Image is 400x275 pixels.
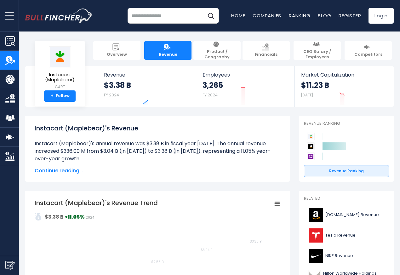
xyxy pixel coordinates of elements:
[93,41,140,60] a: Overview
[45,213,64,221] strong: $3.38 B
[354,52,382,57] span: Competitors
[104,80,131,90] strong: $3.38 B
[44,90,76,102] a: +Follow
[25,9,93,23] a: Go to homepage
[35,198,158,207] tspan: Instacart (Maplebear)'s Revenue Trend
[304,206,389,224] a: [DOMAIN_NAME] Revenue
[197,49,237,60] span: Product / Geography
[253,12,281,19] a: Companies
[255,52,277,57] span: Financials
[193,41,241,60] a: Product / Geography
[304,196,389,201] p: Related
[35,140,280,163] li: Instacart (Maplebear)'s annual revenue was $3.38 B in fiscal year [DATE]. The annual revenue incr...
[50,93,54,99] strong: +
[345,41,392,60] a: Competitors
[144,41,191,60] a: Revenue
[307,152,315,160] img: Wayfair competitors logo
[250,239,261,244] text: $3.38 B
[297,49,338,60] span: CEO Salary / Employees
[308,228,323,243] img: TSLA logo
[203,92,218,98] small: FY 2024
[301,80,329,90] strong: $11.23 B
[35,167,280,175] span: Continue reading...
[203,80,223,90] strong: 3,265
[35,213,42,221] img: addasd
[25,9,93,23] img: bullfincher logo
[231,12,245,19] a: Home
[104,92,119,98] small: FY 2024
[159,52,177,57] span: Revenue
[86,215,94,220] span: 2024
[201,248,212,252] text: $3.04 B
[243,41,290,60] a: Financials
[307,133,315,140] img: Instacart (Maplebear) competitors logo
[65,213,85,221] strong: +11.05%
[307,142,315,150] img: Amazon.com competitors logo
[203,72,288,78] span: Employees
[107,52,127,57] span: Overview
[151,260,163,264] text: $2.55 B
[289,12,310,19] a: Ranking
[295,66,393,107] a: Market Capitalization $11.23 B [DATE]
[304,121,389,126] p: Revenue Ranking
[304,165,389,177] a: Revenue Ranking
[294,41,341,60] a: CEO Salary / Employees
[304,227,389,244] a: Tesla Revenue
[369,8,394,24] a: Login
[98,66,196,107] a: Revenue $3.38 B FY 2024
[339,12,361,19] a: Register
[203,8,219,24] button: Search
[304,247,389,265] a: NIKE Revenue
[196,66,294,107] a: Employees 3,265 FY 2024
[104,72,190,78] span: Revenue
[308,249,323,263] img: NKE logo
[301,92,313,98] small: [DATE]
[40,84,80,90] small: CART
[40,72,80,83] span: Instacart (Maplebear)
[301,72,387,78] span: Market Capitalization
[318,12,331,19] a: Blog
[39,46,80,90] a: Instacart (Maplebear) CART
[35,123,280,133] h1: Instacart (Maplebear)'s Revenue
[308,208,323,222] img: AMZN logo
